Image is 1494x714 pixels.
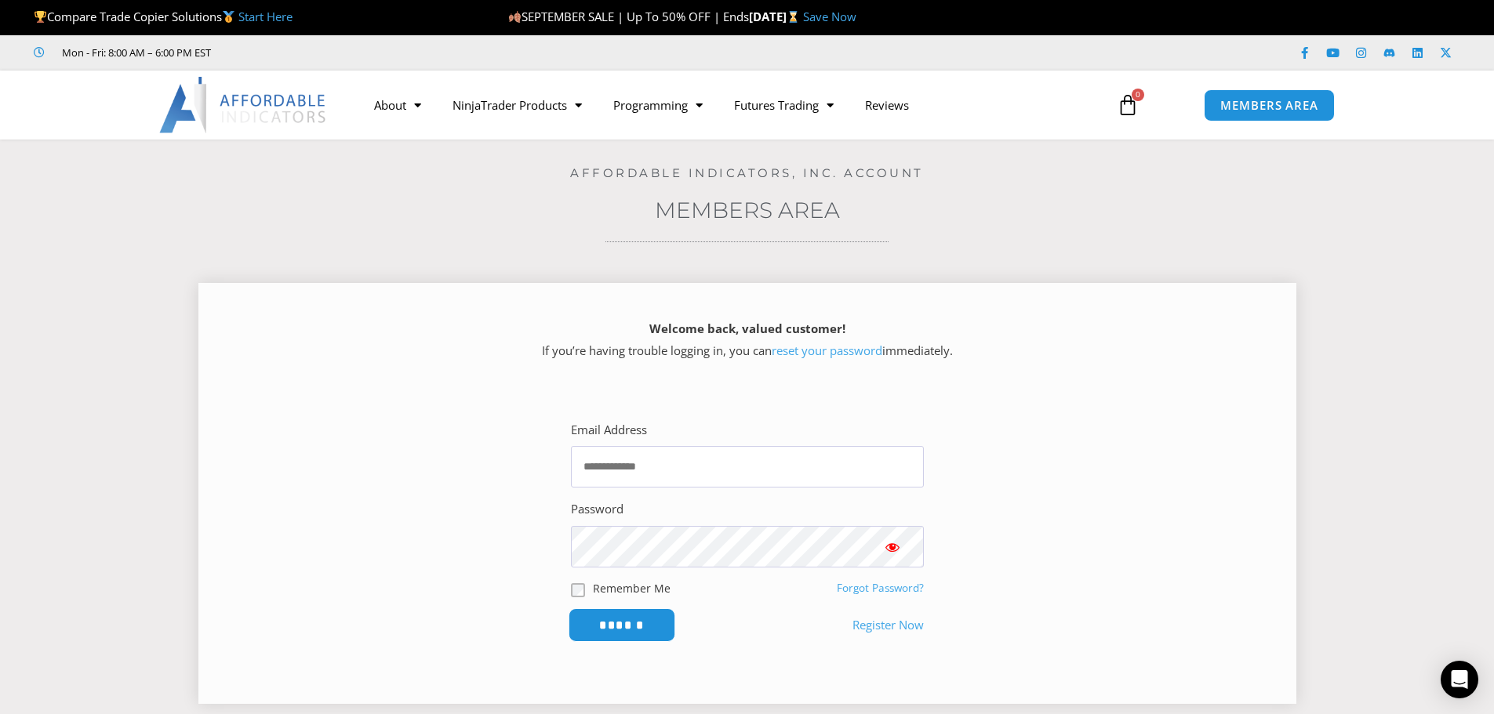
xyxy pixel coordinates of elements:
[849,87,925,123] a: Reviews
[159,77,328,133] img: LogoAI | Affordable Indicators – NinjaTrader
[226,318,1269,362] p: If you’re having trouble logging in, you can immediately.
[35,11,46,23] img: 🏆
[772,343,882,358] a: reset your password
[508,9,749,24] span: SEPTEMBER SALE | Up To 50% OFF | Ends
[571,419,647,441] label: Email Address
[570,165,924,180] a: Affordable Indicators, Inc. Account
[358,87,437,123] a: About
[749,9,803,24] strong: [DATE]
[509,11,521,23] img: 🍂
[1220,100,1318,111] span: MEMBERS AREA
[803,9,856,24] a: Save Now
[1204,89,1335,121] a: MEMBERS AREA
[593,580,671,596] label: Remember Me
[649,321,845,336] strong: Welcome back, valued customer!
[233,45,468,60] iframe: Customer reviews powered by Trustpilot
[861,526,924,567] button: Show password
[58,43,211,62] span: Mon - Fri: 8:00 AM – 6:00 PM EST
[787,11,799,23] img: ⌛
[1093,82,1162,128] a: 0
[598,87,718,123] a: Programming
[852,614,924,636] a: Register Now
[837,581,924,595] a: Forgot Password?
[1132,89,1144,101] span: 0
[223,11,234,23] img: 🥇
[34,9,293,24] span: Compare Trade Copier Solutions
[718,87,849,123] a: Futures Trading
[238,9,293,24] a: Start Here
[358,87,1099,123] nav: Menu
[1441,661,1478,698] div: Open Intercom Messenger
[655,197,840,223] a: Members Area
[437,87,598,123] a: NinjaTrader Products
[571,498,623,520] label: Password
